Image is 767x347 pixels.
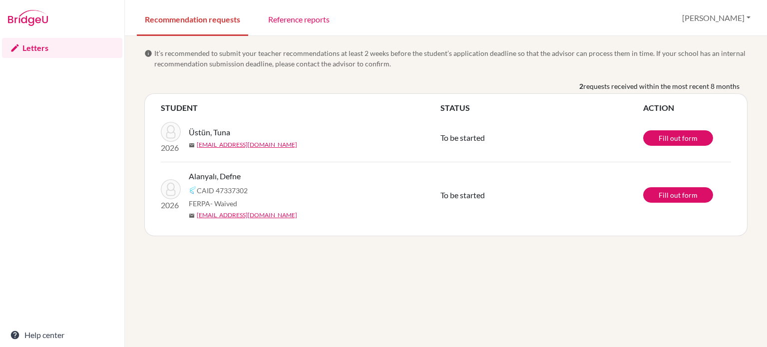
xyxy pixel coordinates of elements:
a: [EMAIL_ADDRESS][DOMAIN_NAME] [197,211,297,220]
p: 2026 [161,199,181,211]
a: [EMAIL_ADDRESS][DOMAIN_NAME] [197,140,297,149]
span: mail [189,142,195,148]
a: Help center [2,325,122,345]
img: Bridge-U [8,10,48,26]
a: Letters [2,38,122,58]
a: Fill out form [643,187,713,203]
p: 2026 [161,142,181,154]
th: STATUS [440,102,643,114]
th: ACTION [643,102,731,114]
span: To be started [440,133,485,142]
span: To be started [440,190,485,200]
img: Common App logo [189,186,197,194]
th: STUDENT [161,102,440,114]
span: FERPA [189,198,237,209]
b: 2 [579,81,583,91]
button: [PERSON_NAME] [678,8,755,27]
a: Reference reports [260,1,338,36]
span: Üstün, Tuna [189,126,230,138]
span: mail [189,213,195,219]
span: requests received within the most recent 8 months [583,81,740,91]
span: Alanyalı, Defne [189,170,241,182]
span: It’s recommended to submit your teacher recommendations at least 2 weeks before the student’s app... [154,48,748,69]
a: Fill out form [643,130,713,146]
span: - Waived [210,199,237,208]
img: Üstün, Tuna [161,122,181,142]
span: CAID 47337302 [197,185,248,196]
img: Alanyalı, Defne [161,179,181,199]
span: info [144,49,152,57]
a: Recommendation requests [137,1,248,36]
